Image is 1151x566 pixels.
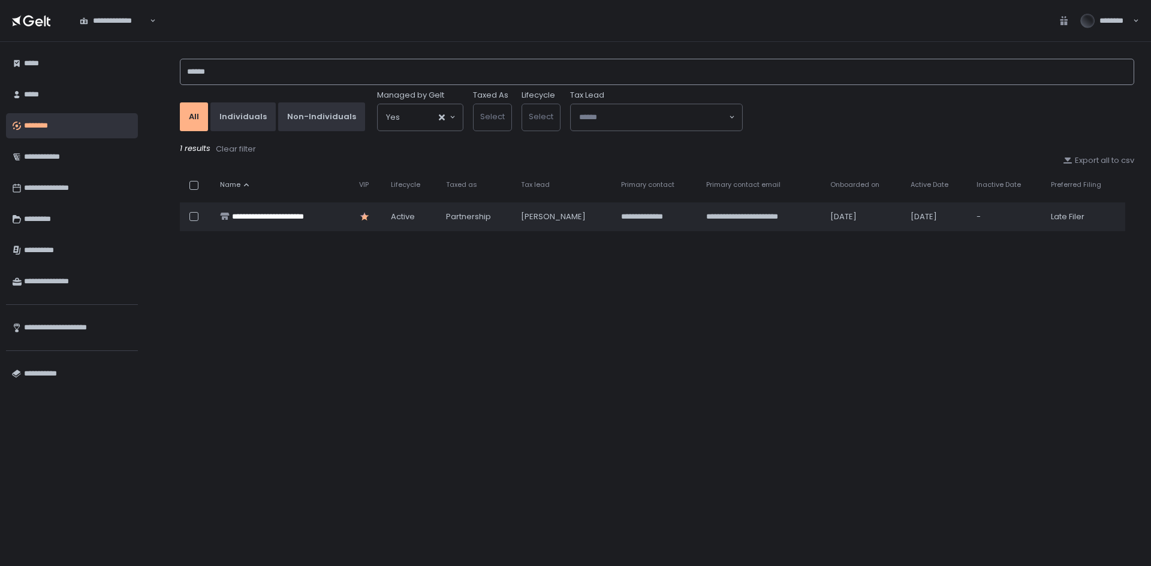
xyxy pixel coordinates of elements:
span: Tax Lead [570,90,604,101]
button: All [180,102,208,131]
div: Clear filter [216,144,256,155]
span: Taxed as [446,180,477,189]
span: Inactive Date [977,180,1021,189]
button: Non-Individuals [278,102,365,131]
span: Tax lead [521,180,550,189]
input: Search for option [579,111,728,123]
button: Clear Selected [439,114,445,120]
span: Yes [386,111,400,123]
div: [DATE] [830,211,896,222]
span: active [391,211,415,222]
span: Managed by Gelt [377,90,444,101]
span: Select [480,111,505,122]
span: Name [220,180,240,189]
span: Primary contact [621,180,674,189]
span: Onboarded on [830,180,879,189]
div: Late Filer [1051,211,1118,222]
span: Select [529,111,553,122]
div: - [977,211,1036,222]
div: [PERSON_NAME] [521,211,607,222]
label: Taxed As [473,90,508,101]
div: All [189,111,199,122]
span: VIP [359,180,369,189]
span: Active Date [911,180,948,189]
div: Search for option [571,104,742,131]
input: Search for option [400,111,438,123]
div: 1 results [180,143,1134,155]
div: Partnership [446,211,507,222]
span: Lifecycle [391,180,420,189]
div: Search for option [72,8,156,34]
button: Individuals [210,102,276,131]
div: Individuals [219,111,267,122]
button: Export all to csv [1063,155,1134,166]
div: [DATE] [911,211,962,222]
input: Search for option [148,15,149,27]
span: Primary contact email [706,180,781,189]
span: Preferred Filing [1051,180,1101,189]
div: Search for option [378,104,463,131]
button: Clear filter [215,143,257,155]
label: Lifecycle [522,90,555,101]
div: Non-Individuals [287,111,356,122]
